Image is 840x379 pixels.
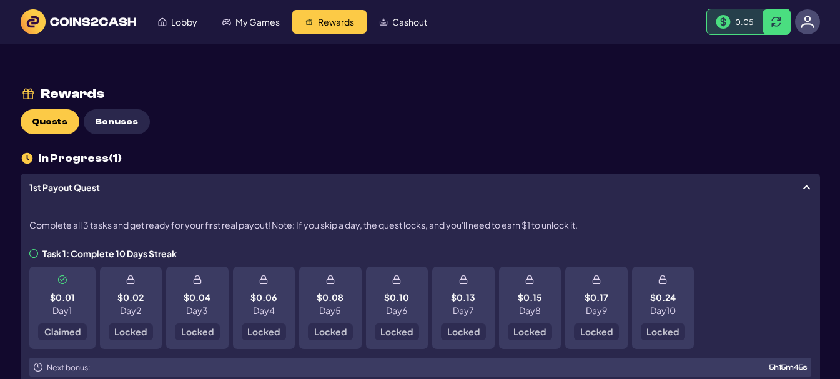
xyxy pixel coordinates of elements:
[447,327,479,336] span: Locked
[292,10,367,34] a: Rewards
[175,323,220,340] button: Locked
[120,306,141,315] p: Day 2
[21,86,36,102] img: rewards
[305,17,314,26] img: Rewards
[650,293,675,302] p: $0.24
[507,323,552,340] button: Locked
[108,323,153,340] button: Locked
[146,10,210,34] a: Lobby
[451,293,475,302] p: $0.13
[114,327,147,336] span: Locked
[235,17,280,26] span: My Games
[801,15,814,29] img: avatar
[32,117,67,127] span: Quests
[379,17,388,26] img: Cashout
[319,306,341,315] p: Day 5
[21,9,136,34] img: logo text
[180,327,213,336] span: Locked
[580,327,612,336] span: Locked
[384,293,409,302] p: $0.10
[640,323,685,340] button: Locked
[29,219,578,232] span: Complete all 3 tasks and get ready for your first real payout! Note: If you skip a day, the quest...
[29,249,177,258] h3: Task 1: Complete 10 Days Streak
[41,87,104,101] div: Rewards
[158,17,167,26] img: Lobby
[317,293,343,302] p: $0.08
[21,152,820,165] h2: In Progress ( 1 )
[769,362,807,372] div: 5 h 15 m 45 s
[650,306,675,315] p: Day 10
[314,327,346,336] span: Locked
[222,17,231,26] img: My Games
[47,362,91,372] p: Next bonus:
[29,183,801,192] span: 1st Payout Quest
[441,323,486,340] button: Locked
[392,17,427,26] span: Cashout
[735,17,754,27] span: 0.05
[318,17,354,26] span: Rewards
[21,109,79,134] button: Quests
[52,306,72,315] p: Day 1
[452,306,473,315] p: Day 7
[250,293,277,302] p: $0.06
[186,306,208,315] p: Day 3
[308,323,353,340] button: Locked
[171,17,197,26] span: Lobby
[117,293,144,302] p: $0.02
[247,327,280,336] span: Locked
[95,117,138,127] span: Bonuses
[49,293,74,302] p: $0.01
[584,293,608,302] p: $0.17
[184,293,210,302] p: $0.04
[252,306,274,315] p: Day 4
[574,323,619,340] button: Locked
[585,306,606,315] p: Day 9
[374,323,419,340] button: Locked
[367,10,440,34] a: Cashout
[21,174,820,201] a: 1st Payout Quest
[518,306,540,315] p: Day 8
[646,327,679,336] span: Locked
[210,10,292,34] a: My Games
[380,327,413,336] span: Locked
[84,109,150,134] button: Bonuses
[21,152,34,165] img: icon
[386,306,407,315] p: Day 6
[517,293,541,302] p: $0.15
[716,15,731,29] img: Money Bill
[513,327,546,336] span: Locked
[241,323,286,340] button: Locked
